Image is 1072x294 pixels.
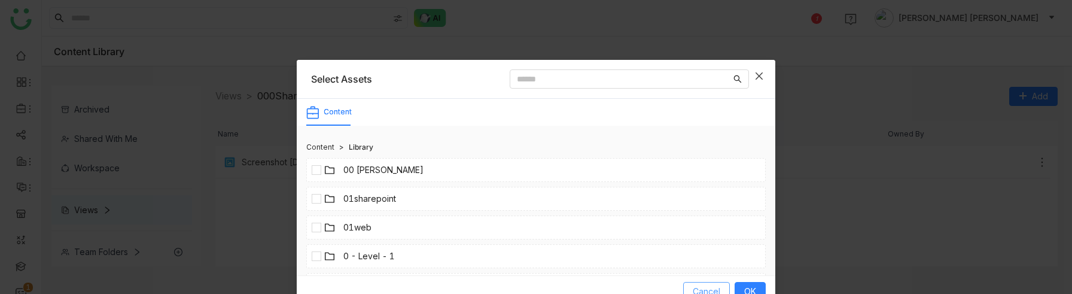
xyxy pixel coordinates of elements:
a: 0 - Level - 1 [343,250,395,263]
span: > [339,141,344,153]
a: Library [349,141,373,153]
a: 01sharepoint [343,192,396,205]
div: Content [324,107,352,118]
a: 01web [343,221,371,234]
a: 00 [PERSON_NAME] [343,163,424,177]
div: Select Assets [311,72,372,86]
div: Content [306,141,334,153]
button: Close [743,60,775,92]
